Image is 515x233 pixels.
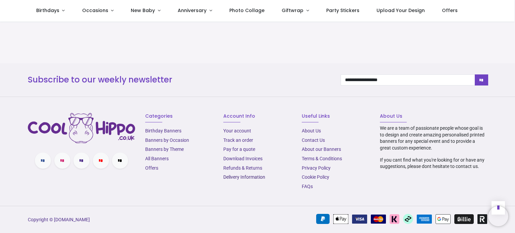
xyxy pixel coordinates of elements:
[454,214,474,224] img: Billie
[417,215,432,224] img: American Express
[380,125,487,151] p: We are a team of passionate people whose goal is to design and create amazing personalised printe...
[223,113,291,120] h6: Account Info
[302,113,370,120] h6: Useful Links
[477,214,487,224] img: Revolut Pay
[488,206,508,226] iframe: Brevo live chat
[145,137,189,143] a: Banners by Occasion
[229,7,265,14] span: Photo Collage
[131,7,155,14] span: New Baby
[436,214,451,224] img: Google Pay
[326,7,359,14] span: Party Stickers
[302,156,342,161] a: Terms & Conditions
[380,157,487,170] p: If you cant find what you're looking for or have any suggestions, please dont hesitate to contact...
[316,214,330,224] img: PayPal
[442,7,458,14] span: Offers
[223,165,262,171] a: Refunds & Returns
[333,214,348,224] img: Apple Pay
[28,217,90,222] a: Copyright © [DOMAIN_NAME]
[302,147,341,152] a: About our Banners
[223,147,255,152] a: Pay for a quote
[377,7,425,14] span: Upload Your Design
[145,147,184,152] a: Banners by Theme
[145,128,181,133] a: Birthday Banners
[302,128,321,133] a: About Us​
[178,7,207,14] span: Anniversary
[145,165,158,171] a: Offers
[380,113,487,120] h6: About Us
[302,174,329,180] a: Cookie Policy
[223,137,253,143] a: Track an order
[390,214,399,224] img: Klarna
[82,7,108,14] span: Occasions
[223,174,265,180] a: Delivery Information
[28,74,331,85] h3: Subscribe to our weekly newsletter
[145,113,213,120] h6: Categories
[282,7,303,14] span: Giftwrap
[302,165,331,171] a: Privacy Policy
[223,128,251,133] a: Your account
[403,214,413,224] img: Afterpay Clearpay
[36,7,59,14] span: Birthdays
[302,184,313,189] a: FAQs
[371,215,386,224] img: MasterCard
[352,215,367,224] img: VISA
[223,156,263,161] a: Download Invoices
[145,156,169,161] a: All Banners
[302,137,325,143] a: Contact Us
